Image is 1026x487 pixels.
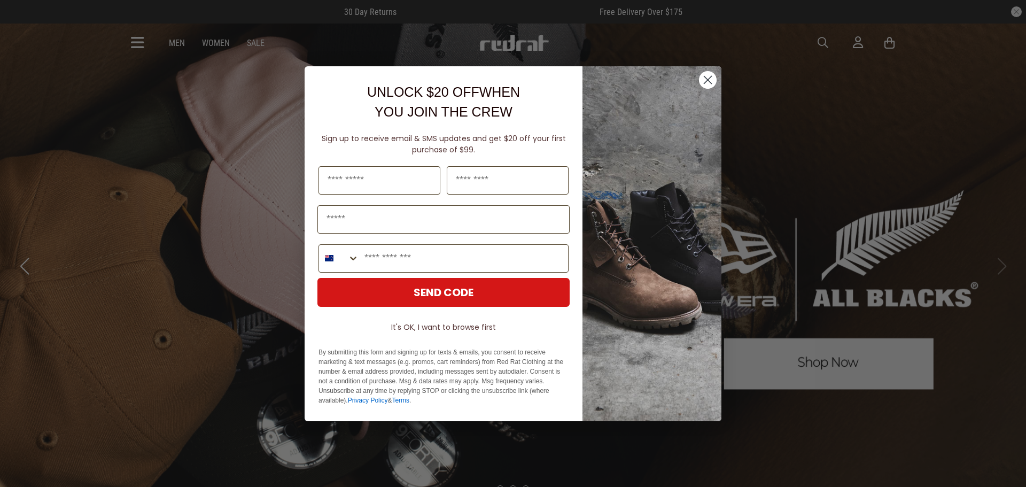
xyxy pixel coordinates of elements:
[322,133,566,155] span: Sign up to receive email & SMS updates and get $20 off your first purchase of $99.
[317,318,570,337] button: It's OK, I want to browse first
[479,84,520,99] span: WHEN
[9,4,41,36] button: Open LiveChat chat widget
[348,397,388,404] a: Privacy Policy
[582,66,721,421] img: f7662613-148e-4c88-9575-6c6b5b55a647.jpeg
[318,347,569,405] p: By submitting this form and signing up for texts & emails, you consent to receive marketing & tex...
[367,84,479,99] span: UNLOCK $20 OFF
[392,397,409,404] a: Terms
[698,71,717,89] button: Close dialog
[319,245,359,272] button: Search Countries
[375,104,512,119] span: YOU JOIN THE CREW
[318,166,440,195] input: First Name
[317,205,570,234] input: Email
[317,278,570,307] button: SEND CODE
[325,254,333,262] img: New Zealand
